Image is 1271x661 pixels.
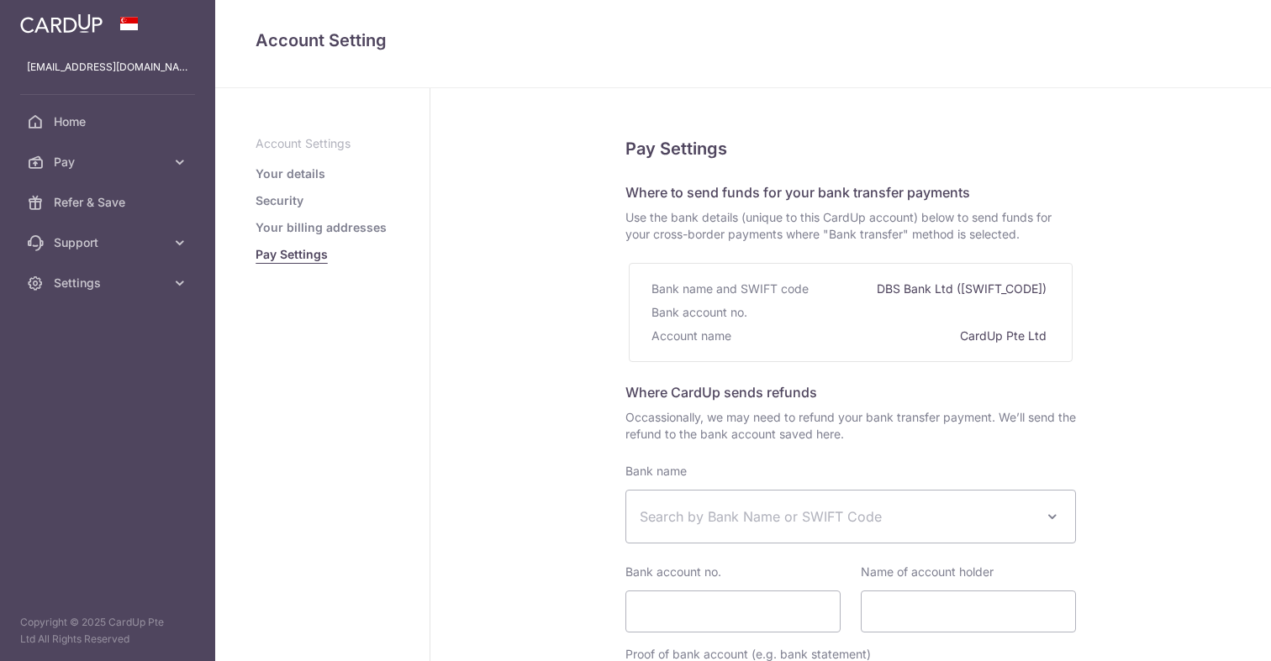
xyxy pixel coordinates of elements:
h5: Pay Settings [625,135,1076,162]
div: Bank name and SWIFT code [651,277,812,301]
span: Support [54,234,165,251]
span: Where to send funds for your bank transfer payments [625,184,970,201]
a: Your billing addresses [256,219,387,236]
span: Refer & Save [54,194,165,211]
div: Bank account no. [651,301,751,324]
span: Pay [54,154,165,170]
label: Bank account no. [625,564,721,580]
span: Settings [54,275,165,291]
a: Security [256,192,303,209]
a: Pay Settings [256,246,328,263]
label: Name of account holder [861,564,994,580]
span: Occassionally, we may need to refund your bank transfer payment. We’ll send the refund to the ban... [625,409,1076,443]
div: Account name [651,324,735,348]
div: DBS Bank Ltd ([SWIFT_CODE]) [877,277,1050,301]
span: translation missing: en.refund_bank_accounts.show.title.account_setting [256,30,387,50]
p: [EMAIL_ADDRESS][DOMAIN_NAME] [27,59,188,76]
span: Search by Bank Name or SWIFT Code [640,506,1035,527]
img: CardUp [20,13,103,34]
div: CardUp Pte Ltd [960,324,1050,348]
span: Home [54,113,165,130]
span: Use the bank details (unique to this CardUp account) below to send funds for your cross-border pa... [625,209,1076,243]
a: Your details [256,165,325,182]
label: Bank name [625,463,687,480]
span: Where CardUp sends refunds [625,384,817,401]
p: Account Settings [256,135,389,152]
